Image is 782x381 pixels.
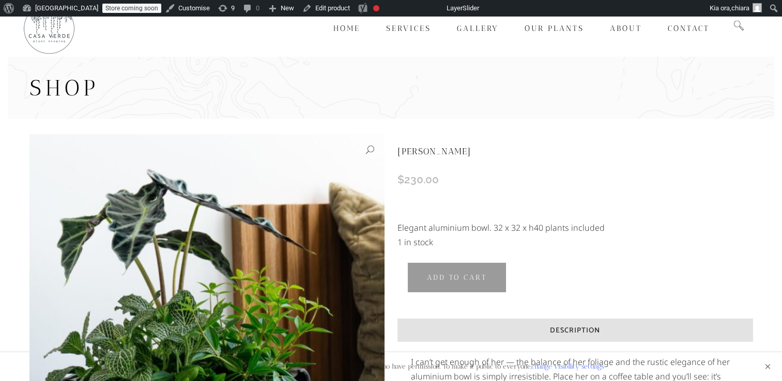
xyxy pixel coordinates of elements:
[366,143,374,157] a: View full-screen image gallery
[29,75,99,101] span: Shop
[389,2,447,14] img: Views over 48 hours. Click for more Jetpack Stats.
[397,220,753,235] p: Elegant aluminium bowl. 32 x 32 x h40 plants included
[457,24,499,33] span: Gallery
[525,24,584,33] span: Our Plants
[333,24,360,33] span: Home
[610,24,642,33] span: About
[386,24,431,33] span: Services
[407,262,507,293] button: Add to cart
[668,24,710,33] span: Contact
[373,5,379,11] div: Focus keyphrase not set
[550,325,600,337] span: Description
[731,4,749,12] span: chiara
[397,173,439,186] bdi: 230.00
[397,173,404,186] span: $
[397,235,753,249] p: 1 in stock
[397,134,753,168] h1: [PERSON_NAME]
[102,4,161,13] a: Store coming soon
